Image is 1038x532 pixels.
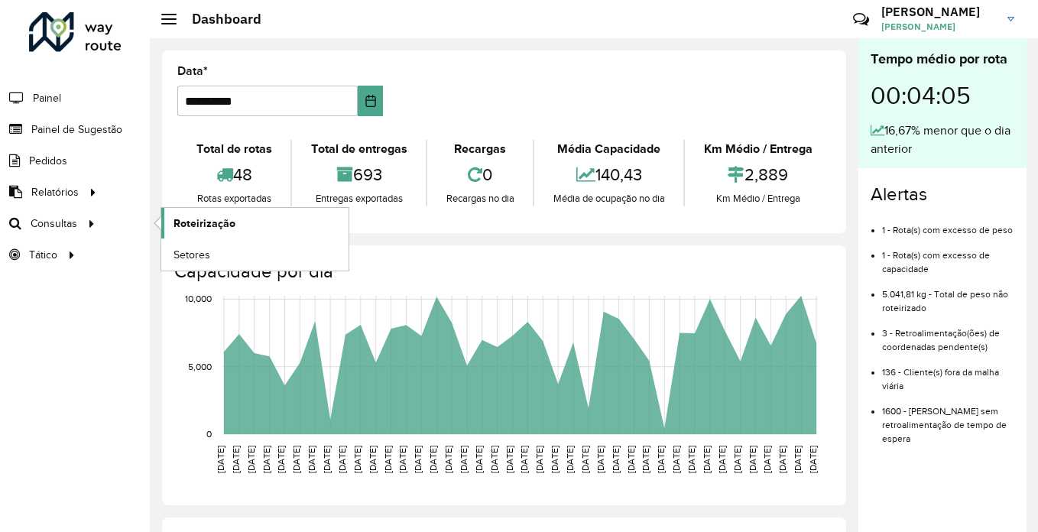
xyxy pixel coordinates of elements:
div: Entregas exportadas [296,191,422,206]
h4: Capacidade por dia [174,261,831,283]
text: [DATE] [246,446,256,473]
text: 0 [206,429,212,439]
text: 10,000 [185,294,212,304]
div: 2,889 [689,158,827,191]
text: [DATE] [777,446,787,473]
h4: Alertas [871,183,1014,206]
span: Relatórios [31,184,79,200]
li: 1 - Rota(s) com excesso de capacidade [882,237,1014,276]
text: [DATE] [231,446,241,473]
span: Tático [29,247,57,263]
text: [DATE] [216,446,225,473]
div: 48 [181,158,287,191]
li: 3 - Retroalimentação(ões) de coordenadas pendente(s) [882,315,1014,354]
text: [DATE] [732,446,742,473]
text: [DATE] [413,446,423,473]
li: 136 - Cliente(s) fora da malha viária [882,354,1014,393]
text: [DATE] [550,446,560,473]
div: Rotas exportadas [181,191,287,206]
text: [DATE] [489,446,499,473]
text: [DATE] [474,446,484,473]
text: [DATE] [611,446,621,473]
div: 00:04:05 [871,70,1014,122]
span: Setores [174,247,210,263]
label: Data [177,62,208,80]
text: [DATE] [383,446,393,473]
text: [DATE] [641,446,650,473]
text: [DATE] [671,446,681,473]
li: 5.041,81 kg - Total de peso não roteirizado [882,276,1014,315]
text: [DATE] [793,446,803,473]
text: [DATE] [428,446,438,473]
text: [DATE] [397,446,407,473]
button: Choose Date [358,86,383,116]
span: Pedidos [29,153,67,169]
div: Recargas [431,140,529,158]
text: [DATE] [686,446,696,473]
text: [DATE] [443,446,453,473]
text: [DATE] [352,446,362,473]
text: [DATE] [276,446,286,473]
div: Km Médio / Entrega [689,140,827,158]
div: Km Médio / Entrega [689,191,827,206]
div: Média Capacidade [538,140,680,158]
text: [DATE] [534,446,544,473]
span: Painel de Sugestão [31,122,122,138]
text: [DATE] [808,446,818,473]
div: 693 [296,158,422,191]
text: [DATE] [656,446,666,473]
text: [DATE] [565,446,575,473]
div: Total de entregas [296,140,422,158]
text: [DATE] [459,446,469,473]
div: Tempo médio por rota [871,49,1014,70]
span: Consultas [31,216,77,232]
text: [DATE] [307,446,316,473]
text: [DATE] [762,446,772,473]
div: 0 [431,158,529,191]
li: 1600 - [PERSON_NAME] sem retroalimentação de tempo de espera [882,393,1014,446]
div: Total de rotas [181,140,287,158]
li: 1 - Rota(s) com excesso de peso [882,212,1014,237]
text: [DATE] [368,446,378,473]
text: [DATE] [337,446,347,473]
a: Roteirização [161,208,349,238]
span: [PERSON_NAME] [881,20,996,34]
a: Contato Rápido [845,3,877,36]
text: [DATE] [580,446,590,473]
text: [DATE] [702,446,712,473]
div: 140,43 [538,158,680,191]
span: Painel [33,90,61,106]
a: Setores [161,239,349,270]
text: [DATE] [717,446,727,473]
div: Média de ocupação no dia [538,191,680,206]
text: [DATE] [748,446,757,473]
text: 5,000 [188,362,212,371]
text: [DATE] [626,446,636,473]
text: [DATE] [504,446,514,473]
text: [DATE] [595,446,605,473]
span: Roteirização [174,216,235,232]
text: [DATE] [322,446,332,473]
h3: [PERSON_NAME] [881,5,996,19]
text: [DATE] [261,446,271,473]
div: Recargas no dia [431,191,529,206]
text: [DATE] [519,446,529,473]
h2: Dashboard [177,11,261,28]
text: [DATE] [291,446,301,473]
div: 16,67% menor que o dia anterior [871,122,1014,158]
